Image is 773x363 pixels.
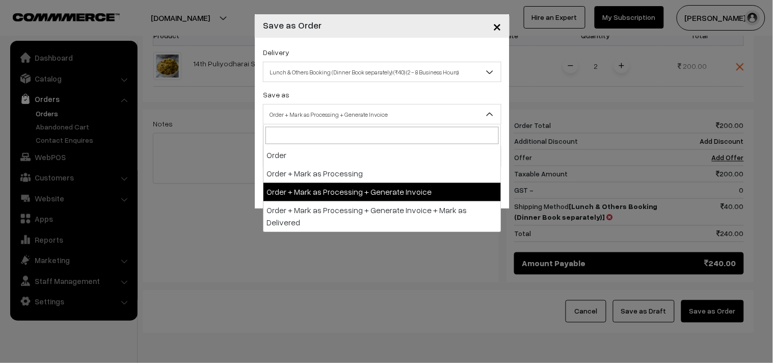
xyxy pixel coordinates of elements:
li: Order + Mark as Processing [263,165,501,183]
button: Close [485,10,510,42]
span: Order + Mark as Processing + Generate Invoice [263,104,501,124]
li: Order + Mark as Processing + Generate Invoice + Mark as Delivered [263,201,501,232]
span: Order + Mark as Processing + Generate Invoice [263,106,501,123]
h4: Save as Order [263,18,322,32]
label: Delivery [263,47,289,58]
span: × [493,16,501,35]
span: Lunch & Others Booking (Dinner Book separately) (₹40) (2 - 8 Business Hours) [263,63,501,81]
span: Lunch & Others Booking (Dinner Book separately) (₹40) (2 - 8 Business Hours) [263,62,501,82]
label: Save as [263,89,289,100]
li: Order [263,146,501,165]
li: Order + Mark as Processing + Generate Invoice [263,183,501,201]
